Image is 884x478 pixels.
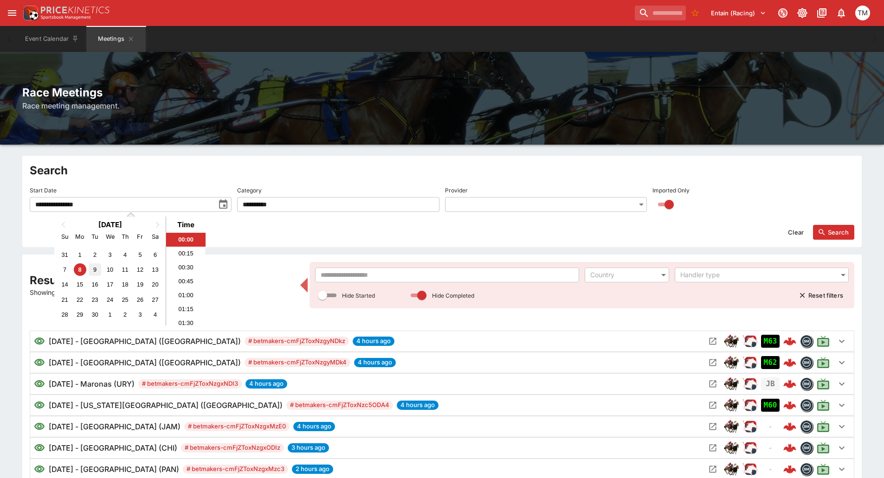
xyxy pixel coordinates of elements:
img: logo-cerberus--red.svg [783,356,796,369]
img: racing.png [742,419,757,434]
div: ParallelRacing Handler [742,440,757,455]
span: 4 hours ago [397,401,439,410]
div: Choose Sunday, September 28th, 2025 [58,308,71,321]
div: horse_racing [724,440,739,455]
button: Open Meeting [705,334,720,349]
div: Choose Tuesday, September 16th, 2025 [89,278,101,291]
div: Choose Wednesday, September 24th, 2025 [103,293,116,306]
h2: Search [30,163,854,178]
button: Open Meeting [705,462,720,477]
img: betmakers.png [800,463,813,475]
div: Choose Friday, September 5th, 2025 [134,249,146,261]
button: Toggle light/dark mode [794,5,811,21]
div: Country [590,270,654,280]
div: Choose Saturday, September 6th, 2025 [149,249,161,261]
div: Choose Tuesday, September 9th, 2025 [89,263,101,276]
span: 4 hours ago [293,422,335,431]
p: Showing 45 of 74 results [30,287,295,297]
button: Meetings [86,26,146,52]
svg: Visible [34,336,45,347]
div: betmakers [800,463,813,476]
button: Previous Month [55,217,70,232]
div: horse_racing [724,462,739,477]
span: 4 hours ago [354,358,396,367]
span: # betmakers-cmFjZToxNzc5ODA4 [286,401,393,410]
input: search [635,6,686,20]
div: horse_racing [724,355,739,370]
div: ParallelRacing Handler [742,462,757,477]
div: Tristan Matheson [855,6,870,20]
div: betmakers [800,399,813,412]
div: Choose Sunday, September 7th, 2025 [58,263,71,276]
div: Choose Sunday, August 31st, 2025 [58,249,71,261]
h2: [DATE] [54,220,166,229]
button: Open Meeting [705,398,720,413]
svg: Visible [34,442,45,453]
div: betmakers [800,420,813,433]
img: horse_racing.png [724,419,739,434]
button: Event Calendar [19,26,84,52]
button: Documentation [813,5,830,21]
button: Open Meeting [705,376,720,391]
button: Notifications [833,5,850,21]
div: Choose Sunday, September 14th, 2025 [58,278,71,291]
div: Choose Monday, September 1st, 2025 [74,249,86,261]
h6: Race meeting management. [22,100,862,111]
div: Choose Tuesday, September 2nd, 2025 [89,249,101,261]
img: horse_racing.png [724,355,739,370]
div: Choose Monday, September 22nd, 2025 [74,293,86,306]
div: horse_racing [724,376,739,391]
div: ParallelRacing Handler [742,398,757,413]
span: # betmakers-cmFjZToxNzgxNDI3 [138,379,242,389]
button: Open Meeting [705,355,720,370]
div: Imported to Jetbet as OPEN [761,356,780,369]
h2: Race Meetings [22,85,862,100]
button: Connected to PK [774,5,791,21]
svg: Live [817,420,830,433]
h2: Results [30,273,295,287]
div: ParallelRacing Handler [742,334,757,349]
img: racing.png [742,398,757,413]
div: Choose Monday, September 29th, 2025 [74,308,86,321]
li: 00:30 [166,261,206,274]
svg: Live [817,463,830,476]
img: logo-cerberus--red.svg [783,399,796,412]
div: Choose Date and Time [54,217,205,325]
span: # betmakers-cmFjZToxNzgyMDk4 [245,358,350,367]
svg: Live [817,399,830,412]
div: Choose Friday, September 26th, 2025 [134,293,146,306]
svg: Live [817,441,830,454]
div: Choose Thursday, September 18th, 2025 [119,278,131,291]
div: Choose Wednesday, October 1st, 2025 [103,308,116,321]
svg: Visible [34,357,45,368]
img: racing.png [742,355,757,370]
div: betmakers [800,356,813,369]
h6: [DATE] - [US_STATE][GEOGRAPHIC_DATA] ([GEOGRAPHIC_DATA]) [49,400,283,411]
img: horse_racing.png [724,334,739,349]
img: betmakers.png [800,335,813,347]
img: logo-cerberus--red.svg [783,335,796,348]
button: Open Meeting [705,419,720,434]
div: betmakers [800,441,813,454]
div: Sunday [58,230,71,243]
button: Search [813,225,854,240]
div: Choose Sunday, September 21st, 2025 [58,293,71,306]
img: betmakers.png [800,442,813,454]
img: horse_racing.png [724,462,739,477]
div: Choose Friday, October 3rd, 2025 [134,308,146,321]
p: Provider [445,186,468,194]
div: Choose Saturday, September 20th, 2025 [149,278,161,291]
div: Time [168,220,203,229]
li: 00:00 [166,233,206,247]
div: Monday [74,230,86,243]
button: Clear [782,225,809,240]
svg: Live [817,335,830,348]
div: Choose Thursday, September 25th, 2025 [119,293,131,306]
img: PriceKinetics [41,6,110,13]
li: 01:00 [166,288,206,302]
div: Thursday [119,230,131,243]
div: Choose Saturday, September 27th, 2025 [149,293,161,306]
img: horse_racing.png [724,398,739,413]
div: Choose Friday, September 19th, 2025 [134,278,146,291]
svg: Visible [34,400,45,411]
